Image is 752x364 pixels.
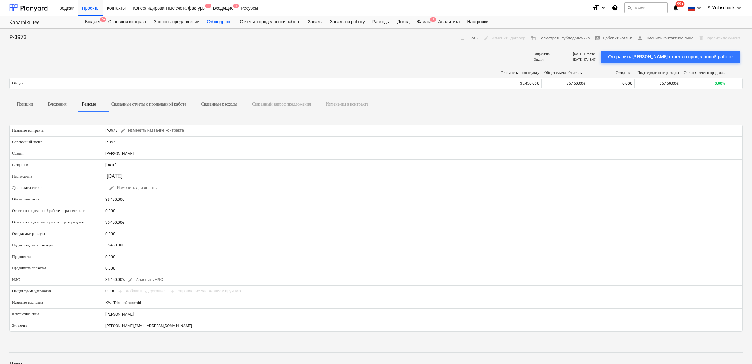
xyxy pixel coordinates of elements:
button: Изменить название контракта [118,126,186,135]
span: Добавить отзыв [595,35,633,42]
p: Подтвержденные расходы [12,243,53,248]
span: Изменить дни оплаты [109,184,158,191]
p: P-3973 [9,34,27,41]
p: Справочный номер [12,139,42,145]
div: Расходы [369,16,394,28]
div: Файлы [413,16,434,28]
p: Связанные расходы [201,101,237,107]
div: 0.00€ [105,286,243,296]
a: Аналитика [434,16,463,28]
span: 0.00€ [622,81,632,86]
button: Добавить отзыв [592,34,635,43]
span: 99+ [676,1,685,7]
p: НДС [12,277,20,282]
span: business [530,35,536,41]
div: [PERSON_NAME][EMAIL_ADDRESS][DOMAIN_NAME] [103,321,742,331]
p: Ожидаемые расходы [12,231,45,236]
span: 1 [205,4,211,8]
p: Отправлено : [534,52,550,56]
span: person [637,35,643,41]
p: Предоплата оплачена [12,266,46,271]
i: База знаний [612,4,618,11]
a: Файлы1 [413,16,434,28]
i: keyboard_arrow_down [599,4,607,11]
span: Изменить название контракта [120,127,184,134]
p: Предоплата [12,254,31,259]
div: Kanarbiku tee 1 [9,20,74,26]
div: 35,450.00€ [103,195,742,204]
div: [DATE] [103,160,742,170]
a: Заказы на работу [326,16,369,28]
span: Сменить контактное лицо [637,35,693,42]
span: Ноты [461,35,478,42]
span: 35,450.00€ [567,81,585,86]
button: Посмотреть субподрядчика [528,34,592,43]
span: search [627,5,632,10]
div: Остался отчет о проделанной работе [684,70,725,75]
a: Заказы [304,16,326,28]
p: Вложения [48,101,67,107]
p: Открыт : [534,57,545,61]
button: Поиск [624,2,668,13]
a: Бюджет9+ [81,16,105,28]
a: Настройки [463,16,492,28]
div: 0.00€ [103,252,742,262]
div: - [105,183,160,193]
div: 35,450.00€ [103,218,742,227]
div: Доход [394,16,413,28]
div: Подтвержденные расходы [637,70,679,75]
p: Контактное лицо [12,312,39,317]
span: rate_review [595,35,600,41]
div: 35,450.00€ [495,79,541,88]
div: 0.00€ [103,206,742,216]
button: Изменить дни оплаты [106,183,160,193]
span: edit [109,185,114,191]
span: notes [461,35,466,41]
div: 0.00€ [103,263,742,273]
p: Связанные отчеты о проделанной работе [111,101,186,107]
button: Сменить контактное лицо [635,34,696,43]
a: Основной контракт [105,16,150,28]
p: Название контракта [12,128,43,133]
div: Отправить [PERSON_NAME] отчета о проделанной работе [608,53,733,61]
i: notifications [673,4,679,11]
button: Изменить НДС [125,275,166,285]
div: P-3973 [105,126,186,135]
p: Резюме [82,101,96,107]
p: Подписали в [12,174,32,179]
a: Субподряды [203,16,236,28]
span: edit [127,277,133,283]
div: [PERSON_NAME] [103,149,742,159]
p: Общий [12,81,24,86]
p: Эл. почта [12,323,27,328]
p: Общая сумма удержания [12,289,51,294]
button: Отправить [PERSON_NAME] отчета о проделанной работе [601,51,740,63]
span: Изменить НДС [127,276,163,283]
p: Отчеты о проделанной работе на рассмотрении [12,208,87,213]
span: 1 [430,17,436,22]
a: Отчеты о проделанной работе [236,16,304,28]
p: 35,450.00€ [105,243,124,248]
button: Ноты [458,34,481,43]
i: keyboard_arrow_down [735,4,743,11]
div: Бюджет [81,16,105,28]
div: [PERSON_NAME] [103,309,742,319]
div: 35,450.00% [105,275,166,285]
span: edit [120,128,126,133]
span: S. Voloschuck [708,5,735,10]
span: 0.00% [715,81,725,86]
input: + Изменить [105,172,135,181]
p: [DATE] 17:48:47 [573,57,596,61]
a: Запросы предложений [150,16,203,28]
span: Посмотреть субподрядчика [530,35,590,42]
p: Создан [12,151,23,156]
p: [DATE] 11:55:54 [573,52,596,56]
span: 1 [233,4,239,8]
